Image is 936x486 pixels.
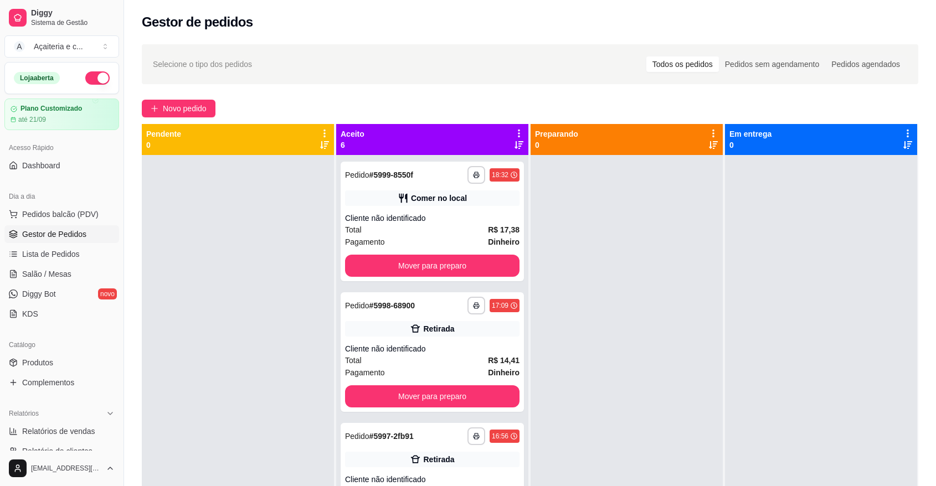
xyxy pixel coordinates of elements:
[369,432,414,441] strong: # 5997-2fb91
[4,225,119,243] a: Gestor de Pedidos
[492,301,508,310] div: 17:09
[153,58,252,70] span: Selecione o tipo dos pedidos
[22,377,74,388] span: Complementos
[345,236,385,248] span: Pagamento
[729,139,772,151] p: 0
[22,160,60,171] span: Dashboard
[22,426,95,437] span: Relatórios de vendas
[22,229,86,240] span: Gestor de Pedidos
[411,193,467,204] div: Comer no local
[31,8,115,18] span: Diggy
[4,422,119,440] a: Relatórios de vendas
[142,13,253,31] h2: Gestor de pedidos
[423,454,454,465] div: Retirada
[719,56,825,72] div: Pedidos sem agendamento
[146,139,181,151] p: 0
[345,354,362,366] span: Total
[4,265,119,283] a: Salão / Mesas
[163,102,207,115] span: Novo pedido
[31,18,115,27] span: Sistema de Gestão
[4,139,119,157] div: Acesso Rápido
[341,139,364,151] p: 6
[488,356,520,365] strong: R$ 14,41
[341,128,364,139] p: Aceito
[345,255,520,277] button: Mover para preparo
[825,56,906,72] div: Pedidos agendados
[85,71,110,85] button: Alterar Status
[18,115,46,124] article: até 21/09
[22,268,71,280] span: Salão / Mesas
[345,224,362,236] span: Total
[22,288,56,299] span: Diggy Bot
[22,249,80,260] span: Lista de Pedidos
[22,446,92,457] span: Relatório de clientes
[151,105,158,112] span: plus
[4,99,119,130] a: Plano Customizadoaté 21/09
[729,128,772,139] p: Em entrega
[4,285,119,303] a: Diggy Botnovo
[492,432,508,441] div: 16:56
[4,442,119,460] a: Relatório de clientes
[4,188,119,205] div: Dia a dia
[34,41,83,52] div: Açaiteria e c ...
[22,308,38,319] span: KDS
[4,157,119,174] a: Dashboard
[535,128,578,139] p: Preparando
[14,41,25,52] span: A
[423,323,454,334] div: Retirada
[9,409,39,418] span: Relatórios
[488,225,520,234] strong: R$ 17,38
[488,368,520,377] strong: Dinheiro
[369,170,413,179] strong: # 5999-8550f
[4,245,119,263] a: Lista de Pedidos
[535,139,578,151] p: 0
[31,464,101,473] span: [EMAIL_ADDRESS][DOMAIN_NAME]
[4,205,119,223] button: Pedidos balcão (PDV)
[4,455,119,482] button: [EMAIL_ADDRESS][DOMAIN_NAME]
[369,301,415,310] strong: # 5998-68900
[4,354,119,371] a: Produtos
[345,385,520,407] button: Mover para preparo
[22,357,53,368] span: Produtos
[646,56,719,72] div: Todos os pedidos
[345,170,369,179] span: Pedido
[4,4,119,31] a: DiggySistema de Gestão
[146,128,181,139] p: Pendente
[345,432,369,441] span: Pedido
[4,336,119,354] div: Catálogo
[20,105,82,113] article: Plano Customizado
[4,305,119,323] a: KDS
[345,213,520,224] div: Cliente não identificado
[345,301,369,310] span: Pedido
[4,374,119,391] a: Complementos
[345,366,385,379] span: Pagamento
[492,170,508,179] div: 18:32
[488,237,520,246] strong: Dinheiro
[22,209,99,220] span: Pedidos balcão (PDV)
[345,474,520,485] div: Cliente não identificado
[345,343,520,354] div: Cliente não identificado
[142,100,215,117] button: Novo pedido
[14,72,60,84] div: Loja aberta
[4,35,119,58] button: Select a team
